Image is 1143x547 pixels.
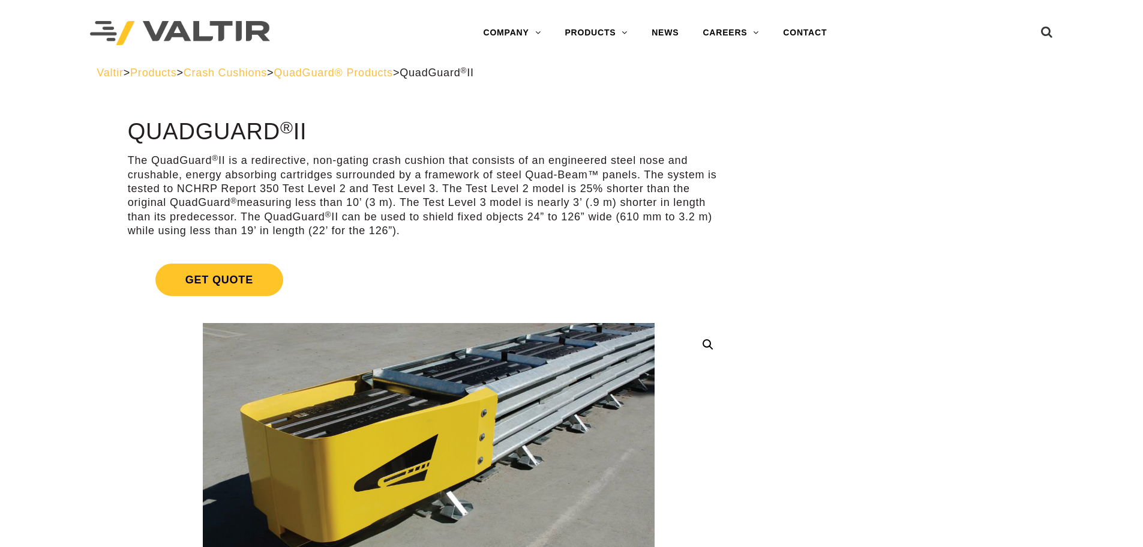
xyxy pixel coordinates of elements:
[640,21,691,45] a: NEWS
[691,21,771,45] a: CAREERS
[325,210,332,219] sup: ®
[128,119,730,145] h1: QuadGuard II
[212,154,218,163] sup: ®
[128,154,730,238] p: The QuadGuard II is a redirective, non-gating crash cushion that consists of an engineered steel ...
[461,66,467,75] sup: ®
[97,67,123,79] a: Valtir
[90,21,270,46] img: Valtir
[184,67,267,79] a: Crash Cushions
[128,249,730,310] a: Get Quote
[553,21,640,45] a: PRODUCTS
[130,67,176,79] a: Products
[280,118,293,137] sup: ®
[155,264,283,296] span: Get Quote
[97,66,1046,80] div: > > > >
[274,67,393,79] a: QuadGuard® Products
[771,21,839,45] a: CONTACT
[471,21,553,45] a: COMPANY
[230,196,237,205] sup: ®
[400,67,474,79] span: QuadGuard II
